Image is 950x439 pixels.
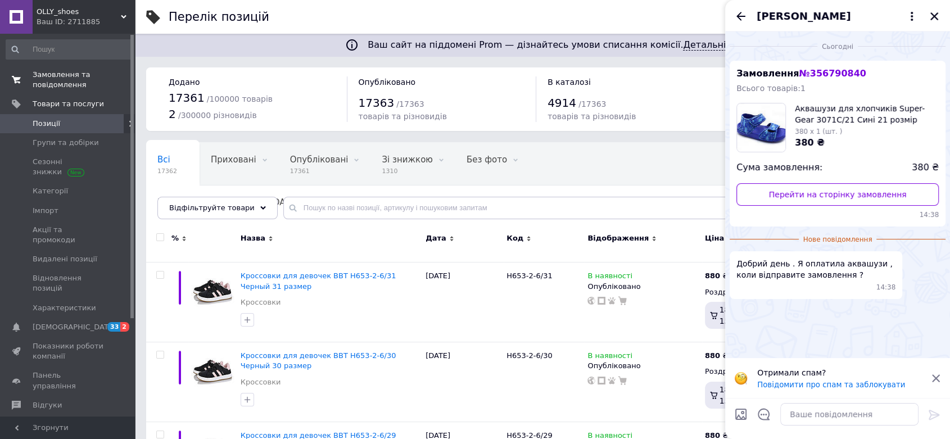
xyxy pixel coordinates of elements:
[107,322,120,332] span: 33
[705,287,785,297] div: Роздріб
[423,342,504,422] div: [DATE]
[382,155,432,165] span: Зі знижкою
[33,400,62,410] span: Відгуки
[396,99,424,108] span: / 17363
[757,381,905,389] button: Повідомити про спам та заблокувати
[33,157,104,177] span: Сезонні знижки
[241,271,396,290] a: Кроссовки для девочек BBT H653-2-6/31 Черный 31 размер
[683,39,740,51] a: Детальніше
[169,78,200,87] span: Додано
[33,254,97,264] span: Видалені позиції
[736,161,822,174] span: Сума замовлення:
[467,155,507,165] span: Без фото
[33,341,104,361] span: Показники роботи компанії
[169,107,176,121] span: 2
[506,351,552,360] span: H653-2-6/30
[705,271,728,281] div: ₴
[359,96,395,110] span: 17363
[169,203,255,212] span: Відфільтруйте товари
[928,10,941,23] button: Закрити
[795,103,939,125] span: Аквашузи для хлопчиків Super-Gear 3071C/21 Сині 21 розмір
[211,155,256,165] span: Приховані
[191,351,235,388] img: Кроссовки для девочек BBT H653-2-6/30 Черный 30 размер
[283,197,928,219] input: Пошук по назві позиції, артикулу і пошуковим запитам
[912,161,939,174] span: 380 ₴
[171,233,179,243] span: %
[736,210,939,220] span: 14:38 12.08.2025
[720,385,756,405] span: 18.09%, 159.17 ₴
[757,9,919,24] button: [PERSON_NAME]
[734,372,748,385] img: :face_with_monocle:
[705,351,720,360] b: 880
[33,206,58,216] span: Імпорт
[423,263,504,342] div: [DATE]
[359,78,416,87] span: Опубліковано
[876,283,896,292] span: 14:38 12.08.2025
[757,407,771,422] button: Відкрити шаблони відповідей
[799,68,866,79] span: № 356790840
[382,167,432,175] span: 1310
[33,99,104,109] span: Товари та послуги
[33,186,68,196] span: Категорії
[587,351,632,363] span: В наявності
[191,271,235,309] img: Кроссовки для девочек BBT H653-2-6/31 Черный 31 размер
[795,128,842,135] span: 380 x 1 (шт. )
[33,322,116,332] span: [DEMOGRAPHIC_DATA]
[33,273,104,293] span: Відновлення позицій
[736,84,806,93] span: Всього товарів: 1
[736,183,939,206] a: Перейти на сторінку замовлення
[33,303,96,313] span: Характеристики
[587,271,632,283] span: В наявності
[37,17,135,27] div: Ваш ID: 2711885
[37,7,121,17] span: OLLY_shoes
[157,197,320,207] span: Босоніжки, [GEOGRAPHIC_DATA], Ж...
[730,40,946,52] div: 12.08.2025
[817,42,858,52] span: Сьогодні
[799,235,877,245] span: Нове повідомлення
[120,322,129,332] span: 2
[146,185,343,228] div: Босоніжки, Сандалії, Жіночі босоніжки, В наявності
[736,258,895,280] span: Добрий день . Я оплатила аквашузи , коли відправите замовлення ?
[368,39,740,51] span: Ваш сайт на піддомені Prom — дізнайтесь умови списання комісії.
[33,70,104,90] span: Замовлення та повідомлення
[33,138,99,148] span: Групи та добірки
[737,103,785,152] img: 4589434158_w160_h160_akvashuzi-dlya-hlopchikiv.jpg
[587,361,699,371] div: Опубліковано
[548,112,636,121] span: товарів та різновидів
[6,39,132,60] input: Пошук
[757,9,851,24] span: [PERSON_NAME]
[548,78,591,87] span: В каталозі
[757,367,924,378] p: Отримали спам?
[705,366,785,377] div: Роздріб
[705,351,728,361] div: ₴
[734,10,748,23] button: Назад
[359,112,447,121] span: товарів та різновидів
[290,155,349,165] span: Опубліковані
[33,119,60,129] span: Позиції
[736,68,866,79] span: Замовлення
[169,91,205,105] span: 17361
[795,137,825,148] span: 380 ₴
[705,271,720,280] b: 880
[578,99,606,108] span: / 17363
[290,167,349,175] span: 17361
[207,94,273,103] span: / 100000 товарів
[178,111,257,120] span: / 300000 різновидів
[720,305,756,325] span: 18.09%, 159.17 ₴
[241,297,281,307] a: Кроссовки
[157,155,170,165] span: Всі
[169,11,269,23] div: Перелік позицій
[157,167,177,175] span: 17362
[506,271,552,280] span: H653-2-6/31
[33,225,104,245] span: Акції та промокоди
[241,351,396,370] a: Кроссовки для девочек BBT H653-2-6/30 Черный 30 размер
[506,233,523,243] span: Код
[587,233,649,243] span: Відображення
[426,233,446,243] span: Дата
[241,233,265,243] span: Назва
[548,96,576,110] span: 4914
[587,282,699,292] div: Опубліковано
[33,370,104,391] span: Панель управління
